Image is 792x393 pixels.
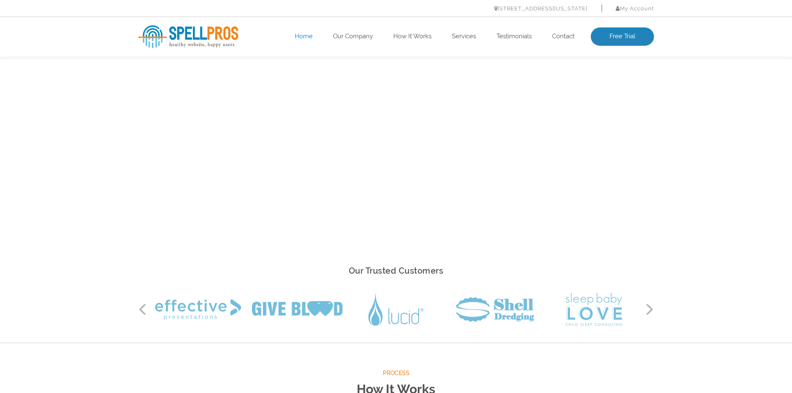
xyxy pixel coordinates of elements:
[138,264,654,278] h2: Our Trusted Customers
[138,368,654,378] span: Process
[456,297,534,322] img: Shell Dredging
[138,303,147,316] button: Previous
[368,294,424,326] img: Lucid
[565,293,622,326] img: Sleep Baby Love
[252,301,343,318] img: Give Blood
[155,299,241,320] img: Effective
[646,303,654,316] button: Next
